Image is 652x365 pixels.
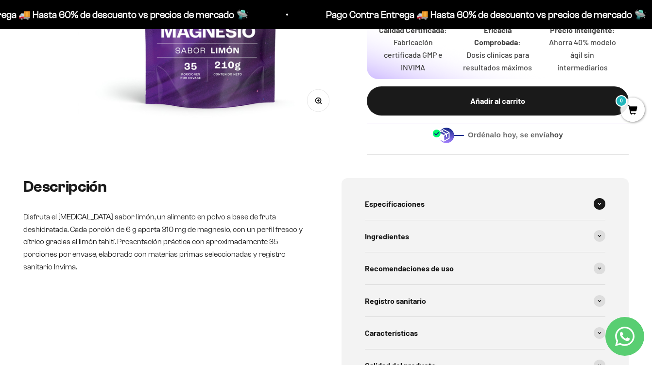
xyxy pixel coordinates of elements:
[616,95,627,107] mark: 0
[365,295,426,307] span: Registro sanitario
[159,145,200,161] span: Enviar
[365,317,605,349] summary: Características
[12,75,201,92] div: Más detalles sobre la fecha exacta de entrega.
[23,211,310,273] p: Disfruta el [MEDICAL_DATA] sabor limón, un alimento en polvo a base de fruta deshidratada. Cada p...
[432,127,464,143] img: Despacho sin intermediarios
[620,105,645,116] a: 0
[468,130,563,140] span: Ordénalo hoy, se envía
[158,145,201,161] button: Enviar
[23,178,310,195] h2: Descripción
[365,230,409,243] span: Ingredientes
[549,131,563,139] b: hoy
[378,36,447,73] p: Fabricación certificada GMP e INVIMA
[463,49,532,73] p: Dosis clínicas para resultados máximos
[379,25,447,34] strong: Calidad Certificada:
[12,94,201,111] div: Un mensaje de garantía de satisfacción visible.
[550,25,615,34] strong: Precio Inteligente:
[386,95,609,107] div: Añadir al carrito
[12,46,201,72] div: Un aval de expertos o estudios clínicos en la página.
[548,36,617,73] p: Ahorra 40% modelo ágil sin intermediarios
[365,220,605,252] summary: Ingredientes
[12,114,201,140] div: La confirmación de la pureza de los ingredientes.
[365,327,418,339] span: Características
[365,188,605,220] summary: Especificaciones
[365,285,605,317] summary: Registro sanitario
[365,262,454,275] span: Recomendaciones de uso
[367,86,629,116] button: Añadir al carrito
[12,16,201,38] p: ¿Qué te daría la seguridad final para añadir este producto a tu carrito?
[365,252,605,284] summary: Recomendaciones de uso
[365,198,425,210] span: Especificaciones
